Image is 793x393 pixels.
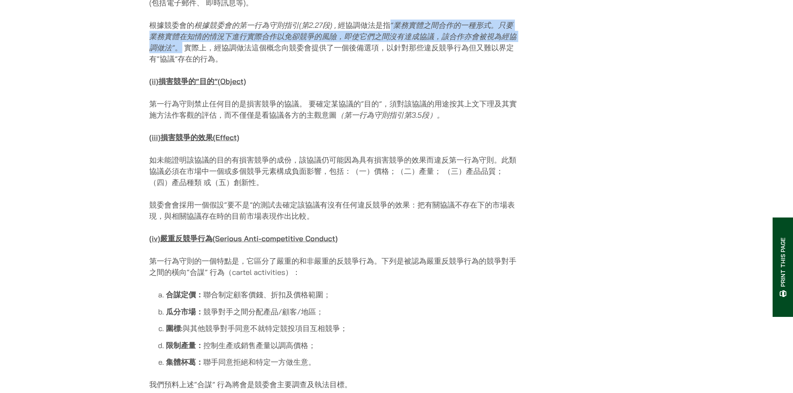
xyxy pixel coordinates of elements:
strong: 圍標: [166,324,183,333]
p: 第一行為守則的一個特點是，它區分了嚴重的和非嚴重的反競爭行為。下列是被認為嚴重反競爭行為的競爭對手之間的橫向“合謀” 行為（cartel activities）： [149,255,520,278]
em: 段 [323,20,330,30]
strong: 瓜分市場： [166,307,204,316]
em: “ [390,20,393,30]
li: 控制生產或銷售產量以調高價格； [166,340,520,351]
u: ”(Object) [214,77,246,86]
u: (Effect) [213,133,239,142]
p: 根據競委會的 , 經協調做法是指 。 實際上，經協調做法這個概念向競委會提供了一個後備選項，以針對那些違反競爭行為但又難以界定有“協議”存在的行為。 [149,20,520,64]
em: ) [330,20,333,30]
p: 第一行為守則禁止任何目的是損害競爭的協議。 要確定某協議的“目的”，須對該協議的用途按其上文下理及其實施方法作客觀的評估，而不僅僅是看協議各方的主觀意圖 [149,98,520,121]
em: 第 [301,20,309,30]
em: 根據競委會的第一行為守則指引 [194,20,299,30]
u: (iv) [149,234,160,243]
li: 與其他競爭對手同意不就特定競投項目互相競爭； [166,323,520,334]
em: （第一行為守則指引第 [337,110,412,120]
u: 損害競爭的效果 [160,133,213,142]
strong: 限制產量： [166,341,204,350]
p: 如未能證明該協議的目的有損害競爭的成份，該協議仍可能因為具有損害競爭的效果而違反第一行為守則。此類協議必須在市場中一個或多個競爭元素構成負面影響，包括：（一）價格；（二）產量； （三）產品品質；... [149,154,520,188]
em: 3.5 [412,110,422,120]
u: (iii) [149,133,161,142]
em: 2.27 [309,20,323,30]
li: 聯合制定顧客價錢、折扣及價格範圍； [166,289,520,300]
strong: 合謀定價： [166,290,204,299]
em: ( [299,20,302,30]
em: ” [172,43,175,52]
p: 我們預料上述“合謀” 行為將會是競委會主要調查及執法目標。 [149,379,520,390]
u: 嚴重反競爭行為 [160,234,213,243]
strong: 集體杯葛： [166,357,204,367]
u: (ii) [149,77,159,86]
u: 目的 [199,77,214,86]
u: “ [196,77,199,86]
em: 業務實體之間合作的一種形式。只要業務實體在知情的情況下進行實際合作以免卻競爭的風險，即使它們之間沒有達成協議，該合作亦會被視為經協調做法 [149,20,517,52]
p: 競委會會採用一個假設“要不是”的測試去確定該協議有沒有任何違反競爭的效果：把有關協議不存在下的市場表現，與相關協議存在時的目前市場表現作出比較。 [149,199,520,222]
li: 聯手同意拒絕和特定一方做生意。 [166,356,520,368]
li: 競爭對手之間分配產品/顧客/地區； [166,306,520,317]
u: (Serious Anti-competitive Conduct) [213,234,338,243]
em: 段）。 [422,110,444,120]
u: 損害競爭的 [158,77,196,86]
